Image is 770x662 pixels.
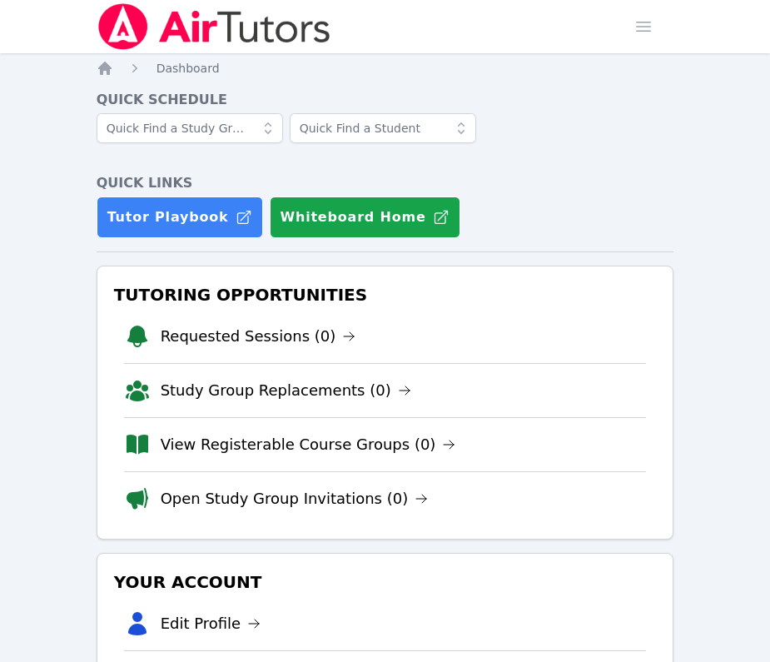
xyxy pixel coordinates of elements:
h4: Quick Schedule [97,90,674,110]
span: Dashboard [156,62,220,75]
button: Whiteboard Home [270,197,460,238]
h3: Your Account [111,567,660,597]
input: Quick Find a Study Group [97,113,283,143]
a: View Registerable Course Groups (0) [161,433,456,456]
input: Quick Find a Student [290,113,476,143]
nav: Breadcrumb [97,60,674,77]
a: Requested Sessions (0) [161,325,356,348]
a: Edit Profile [161,612,261,635]
a: Tutor Playbook [97,197,263,238]
h4: Quick Links [97,173,674,193]
a: Open Study Group Invitations (0) [161,487,429,510]
img: Air Tutors [97,3,332,50]
a: Dashboard [156,60,220,77]
a: Study Group Replacements (0) [161,379,411,402]
h3: Tutoring Opportunities [111,280,660,310]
